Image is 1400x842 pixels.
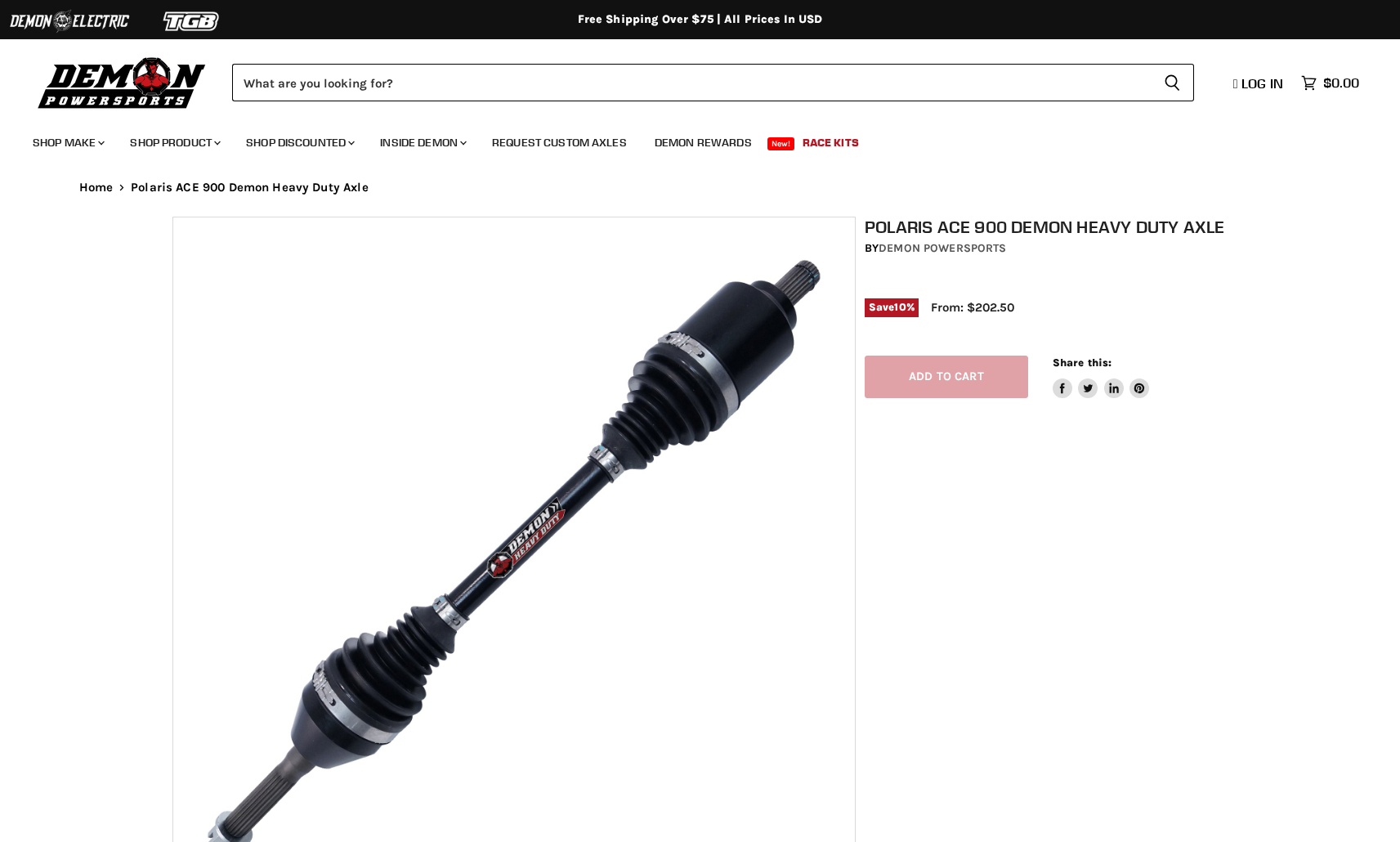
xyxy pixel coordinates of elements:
a: Race Kits [790,126,871,159]
h1: Polaris ACE 900 Demon Heavy Duty Axle [865,217,1237,237]
div: by [865,240,1237,258]
nav: Breadcrumbs [47,181,1354,195]
span: New! [767,137,795,150]
button: Search [1151,64,1194,101]
a: $0.00 [1293,71,1367,95]
a: Shop Product [118,126,230,159]
a: Log in [1226,76,1293,91]
img: TGB Logo 2 [131,6,253,37]
span: Log in [1241,75,1283,92]
span: Share this: [1053,356,1112,369]
span: From: $202.50 [931,300,1014,315]
a: Request Custom Axles [480,126,639,159]
input: Search [232,64,1151,101]
a: Demon Rewards [642,126,764,159]
a: Inside Demon [368,126,476,159]
span: $0.00 [1323,75,1359,91]
span: 10 [894,301,906,313]
form: Product [232,64,1194,101]
div: Free Shipping Over $75 | All Prices In USD [47,12,1354,27]
span: Save % [865,298,919,316]
a: Home [79,181,114,195]
img: Demon Electric Logo 2 [8,6,131,37]
aside: Share this: [1053,356,1150,399]
a: Shop Make [20,126,114,159]
span: Polaris ACE 900 Demon Heavy Duty Axle [131,181,369,195]
ul: Main menu [20,119,1355,159]
img: Demon Powersports [33,53,212,111]
a: Demon Powersports [879,241,1006,255]
a: Shop Discounted [234,126,365,159]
